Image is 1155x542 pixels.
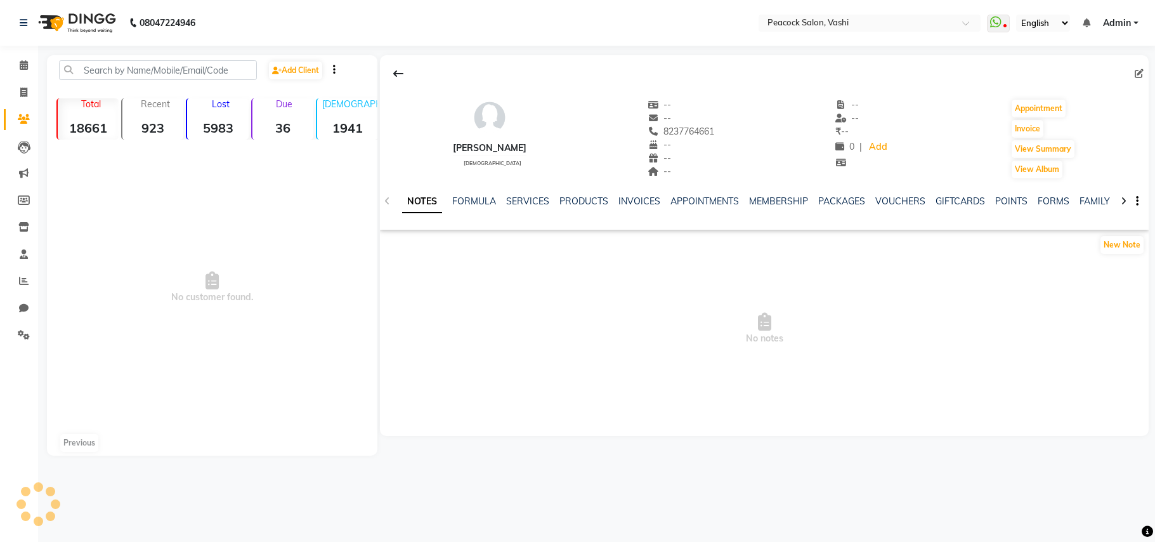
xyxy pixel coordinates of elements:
[648,152,672,164] span: --
[648,126,715,137] span: 8237764661
[835,126,841,137] span: ₹
[670,195,739,207] a: APPOINTMENTS
[559,195,608,207] a: PRODUCTS
[32,5,119,41] img: logo
[818,195,865,207] a: PACKAGES
[122,120,183,136] strong: 923
[1038,195,1069,207] a: FORMS
[995,195,1028,207] a: POINTS
[1012,100,1066,117] button: Appointment
[648,166,672,177] span: --
[835,112,859,124] span: --
[471,98,509,136] img: avatar
[322,98,378,110] p: [DEMOGRAPHIC_DATA]
[453,142,526,155] div: [PERSON_NAME]
[63,98,119,110] p: Total
[464,160,521,166] span: [DEMOGRAPHIC_DATA]
[835,141,854,152] span: 0
[452,195,496,207] a: FORMULA
[648,112,672,124] span: --
[402,190,442,213] a: NOTES
[1012,161,1062,178] button: View Album
[859,140,862,154] span: |
[59,60,257,80] input: Search by Name/Mobile/Email/Code
[252,120,313,136] strong: 36
[269,62,322,79] a: Add Client
[506,195,549,207] a: SERVICES
[875,195,925,207] a: VOUCHERS
[648,99,672,110] span: --
[936,195,985,207] a: GIFTCARDS
[749,195,808,207] a: MEMBERSHIP
[618,195,660,207] a: INVOICES
[140,5,195,41] b: 08047224946
[1080,195,1110,207] a: FAMILY
[58,120,119,136] strong: 18661
[1012,140,1074,158] button: View Summary
[1012,120,1043,138] button: Invoice
[127,98,183,110] p: Recent
[385,62,412,86] div: Back to Client
[317,120,378,136] strong: 1941
[47,145,377,430] span: No customer found.
[380,265,1149,392] span: No notes
[835,126,849,137] span: --
[648,139,672,150] span: --
[1103,17,1131,30] span: Admin
[255,98,313,110] p: Due
[1100,236,1144,254] button: New Note
[187,120,248,136] strong: 5983
[835,99,859,110] span: --
[192,98,248,110] p: Lost
[867,138,889,156] a: Add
